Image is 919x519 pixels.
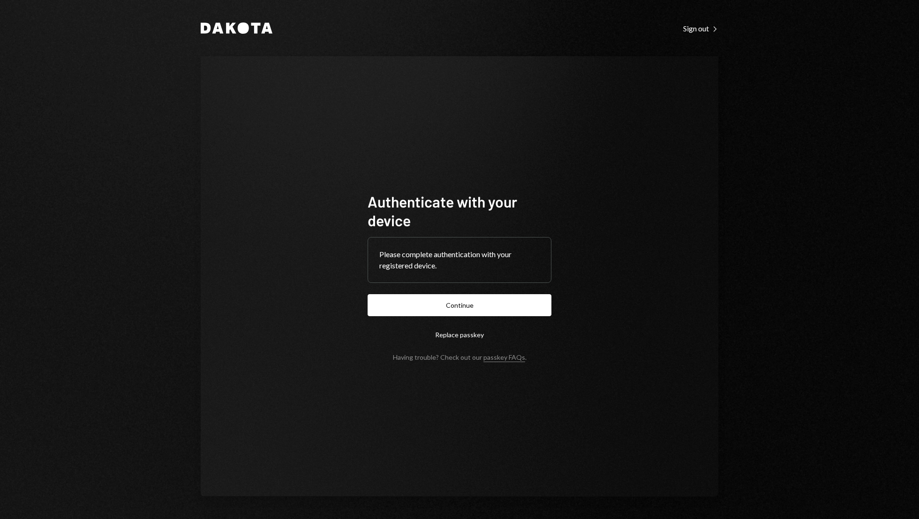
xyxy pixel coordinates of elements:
button: Replace passkey [368,324,551,346]
div: Please complete authentication with your registered device. [379,249,540,271]
a: passkey FAQs [483,353,525,362]
div: Sign out [683,24,718,33]
button: Continue [368,294,551,316]
a: Sign out [683,23,718,33]
div: Having trouble? Check out our . [393,353,527,361]
h1: Authenticate with your device [368,192,551,230]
